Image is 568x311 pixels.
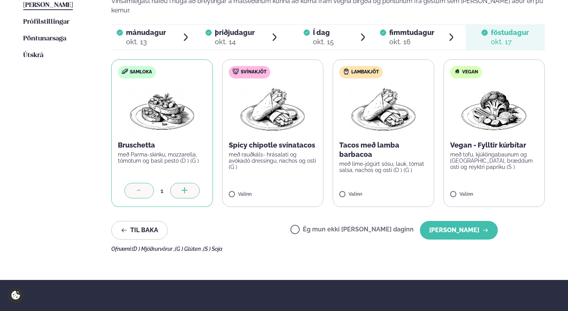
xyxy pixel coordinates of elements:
p: Spicy chipotle svínatacos [229,141,317,150]
a: Cookie settings [8,287,24,303]
a: Útskrá [23,51,43,60]
img: Vegan.png [460,85,528,134]
span: Prófílstillingar [23,19,69,25]
span: Pöntunarsaga [23,35,66,42]
img: Wraps.png [349,85,418,134]
img: sandwich-new-16px.svg [122,69,128,74]
span: (S ) Soja [203,246,223,252]
span: föstudagur [491,28,529,36]
span: Útskrá [23,52,43,59]
p: með tofu, kjúklingabaunum og [GEOGRAPHIC_DATA], bræddum osti og reyktri papriku (S ) [450,151,539,170]
span: Lambakjöt [351,69,379,75]
span: (G ) Glúten , [175,246,203,252]
img: Lamb.svg [343,68,349,75]
span: (D ) Mjólkurvörur , [132,246,175,252]
img: Bruschetta.png [128,85,196,134]
p: Tacos með lamba barbacoa [339,141,428,159]
div: okt. 14 [215,37,255,47]
p: Bruschetta [118,141,206,150]
a: Prófílstillingar [23,17,69,27]
div: okt. 16 [389,37,434,47]
div: okt. 13 [126,37,166,47]
p: með Parma-skinku, mozzarella, tómötum og basil pestó (D ) (G ) [118,151,206,164]
img: pork.svg [233,68,239,75]
button: Til baka [111,221,168,240]
span: Svínakjöt [241,69,266,75]
a: [PERSON_NAME] [23,1,73,10]
span: mánudagur [126,28,166,36]
div: okt. 17 [491,37,529,47]
div: Ofnæmi: [111,246,545,252]
span: Vegan [462,69,478,75]
div: okt. 15 [313,37,334,47]
span: fimmtudagur [389,28,434,36]
p: Vegan - Fylltir kúrbítar [450,141,539,150]
a: Pöntunarsaga [23,34,66,43]
img: Wraps.png [238,85,307,134]
p: með rauðkáls- hrásalati og avókadó dressingu, nachos og osti (G ) [229,151,317,170]
span: Í dag [313,28,334,37]
span: [PERSON_NAME] [23,2,73,9]
img: Vegan.svg [454,68,460,75]
button: [PERSON_NAME] [420,221,498,240]
div: 1 [154,186,170,195]
span: Samloka [130,69,152,75]
span: þriðjudagur [215,28,255,36]
p: með lime-jógúrt sósu, lauk, tómat salsa, nachos og osti (D ) (G ) [339,161,428,173]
